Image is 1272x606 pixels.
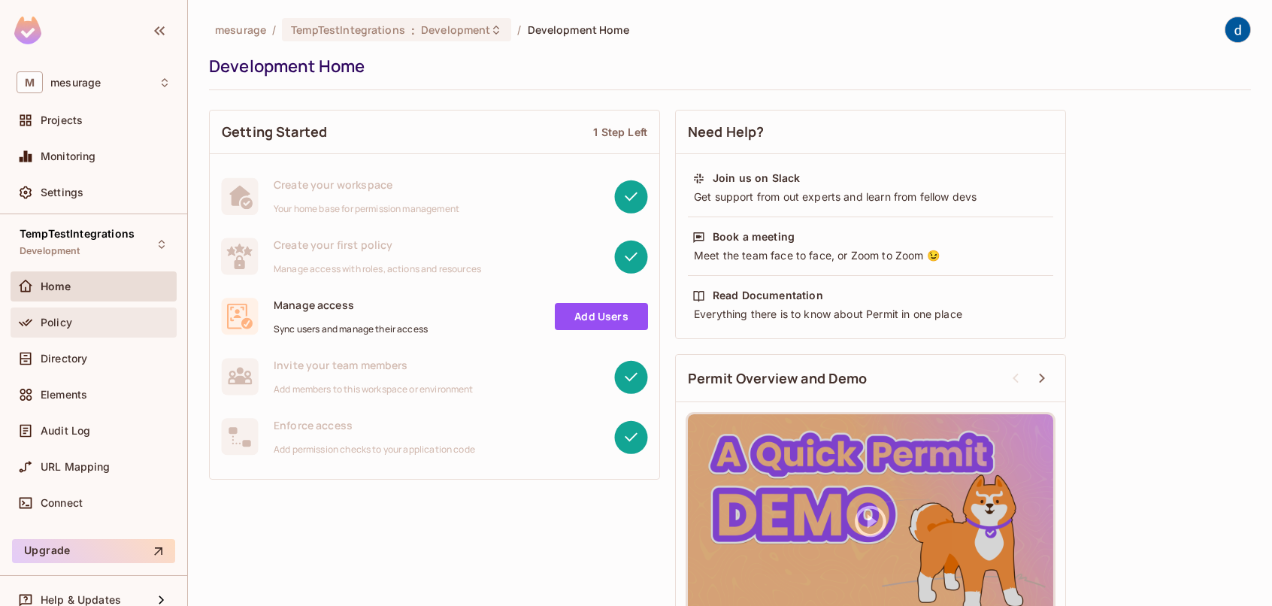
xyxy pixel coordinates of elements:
span: the active workspace [215,23,266,37]
span: Audit Log [41,425,90,437]
span: Projects [41,114,83,126]
div: Book a meeting [713,229,795,244]
span: Development [421,23,490,37]
span: Need Help? [688,123,765,141]
span: Enforce access [274,418,475,432]
span: Permit Overview and Demo [688,369,868,388]
span: Help & Updates [41,594,121,606]
span: Sync users and manage their access [274,323,428,335]
img: SReyMgAAAABJRU5ErkJggg== [14,17,41,44]
span: TempTestIntegrations [20,228,135,240]
span: Settings [41,186,83,198]
span: Monitoring [41,150,96,162]
button: Upgrade [12,539,175,563]
span: Development [20,245,80,257]
span: Your home base for permission management [274,203,459,215]
span: Home [41,280,71,292]
li: / [517,23,521,37]
span: Invite your team members [274,358,474,372]
span: URL Mapping [41,461,111,473]
span: Getting Started [222,123,327,141]
div: Development Home [209,55,1243,77]
span: Manage access with roles, actions and resources [274,263,481,275]
span: Elements [41,389,87,401]
span: Development Home [528,23,629,37]
li: / [272,23,276,37]
span: TempTestIntegrations [291,23,405,37]
div: Read Documentation [713,288,823,303]
span: Add members to this workspace or environment [274,383,474,395]
div: Everything there is to know about Permit in one place [692,307,1049,322]
div: Get support from out experts and learn from fellow devs [692,189,1049,205]
div: Meet the team face to face, or Zoom to Zoom 😉 [692,248,1049,263]
div: 1 Step Left [593,125,647,139]
span: Manage access [274,298,428,312]
span: Add permission checks to your application code [274,444,475,456]
span: Policy [41,317,72,329]
span: : [410,24,416,36]
div: Join us on Slack [713,171,800,186]
span: M [17,71,43,93]
span: Create your workspace [274,177,459,192]
span: Create your first policy [274,238,481,252]
a: Add Users [555,303,648,330]
span: Directory [41,353,87,365]
img: dev 911gcl [1225,17,1250,42]
span: Connect [41,497,83,509]
span: Workspace: mesurage [50,77,101,89]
